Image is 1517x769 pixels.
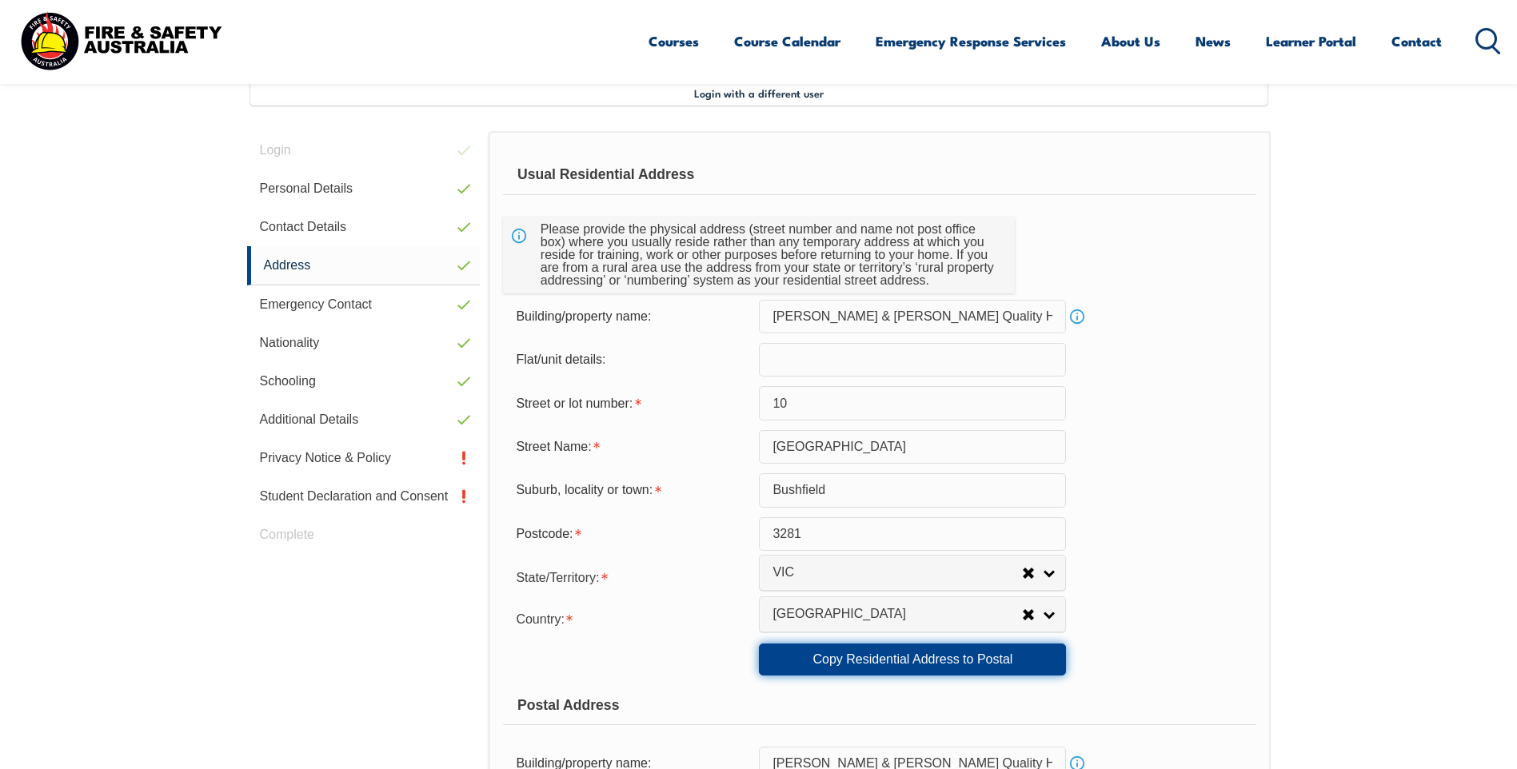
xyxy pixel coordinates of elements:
a: Contact [1391,20,1442,62]
span: Login with a different user [694,86,824,99]
a: Learner Portal [1266,20,1356,62]
div: Building/property name: [503,301,759,332]
span: VIC [772,564,1022,581]
a: Personal Details [247,169,481,208]
a: Student Declaration and Consent [247,477,481,516]
div: Street Name is required. [503,432,759,462]
div: Usual Residential Address [503,155,1256,195]
a: Emergency Response Services [876,20,1066,62]
div: Postal Address [503,685,1256,725]
a: Privacy Notice & Policy [247,439,481,477]
div: Street or lot number is required. [503,388,759,418]
a: About Us [1101,20,1160,62]
a: News [1196,20,1231,62]
a: Emergency Contact [247,285,481,324]
a: Nationality [247,324,481,362]
span: [GEOGRAPHIC_DATA] [772,606,1022,623]
div: Country is required. [503,602,759,634]
a: Additional Details [247,400,481,439]
a: Copy Residential Address to Postal [759,643,1066,675]
span: State/Territory: [516,571,599,584]
div: State/Territory is required. [503,560,759,592]
a: Contact Details [247,208,481,246]
a: Info [1066,305,1088,328]
div: Please provide the physical address (street number and name not post office box) where you usuall... [534,217,1003,293]
a: Course Calendar [734,20,840,62]
a: Courses [649,20,699,62]
div: Postcode is required. [503,519,759,549]
div: Flat/unit details: [503,345,759,375]
a: Schooling [247,362,481,400]
a: Address [247,246,481,285]
div: Suburb, locality or town is required. [503,475,759,505]
span: Country: [516,612,564,626]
